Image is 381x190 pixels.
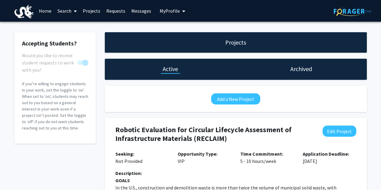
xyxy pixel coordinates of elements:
strong: GOALS [115,177,130,183]
b: Time Commitment: [240,151,283,157]
div: Description: [115,170,356,177]
h1: Archived [290,65,312,73]
h1: Projects [225,38,246,47]
span: My Profile [160,8,180,14]
p: 5 - 10 hours/week [240,150,294,165]
b: Seeking: [115,151,134,157]
button: Edit Project [323,126,356,137]
span: Would you like to receive student requests to work with you? [22,52,75,73]
b: Application Deadline: [303,151,349,157]
p: [DATE] [303,150,356,165]
a: Search [55,0,80,21]
h1: Active [163,65,178,73]
a: Requests [103,0,128,21]
h4: Robotic Evaluation for Circular Lifecycle Assessment of Infrastructure Materials (RECLAIM) [115,126,313,143]
b: Opportunity Type: [178,151,217,157]
a: Projects [80,0,103,21]
p: VIP [178,150,231,165]
p: Not Provided [115,150,169,165]
a: Messages [128,0,154,21]
img: ForagerOne Logo [334,7,371,16]
iframe: Chat [5,163,26,185]
button: Add a New Project [211,93,260,104]
img: Drexel University Logo [14,5,34,18]
a: Home [36,0,55,21]
h2: Accepting Students? [22,40,88,47]
div: You cannot turn this off while you have active projects. [22,52,88,66]
p: If you’re willing to engage students in your work, set the toggle to ‘on’. When set to 'on', stud... [22,81,88,131]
